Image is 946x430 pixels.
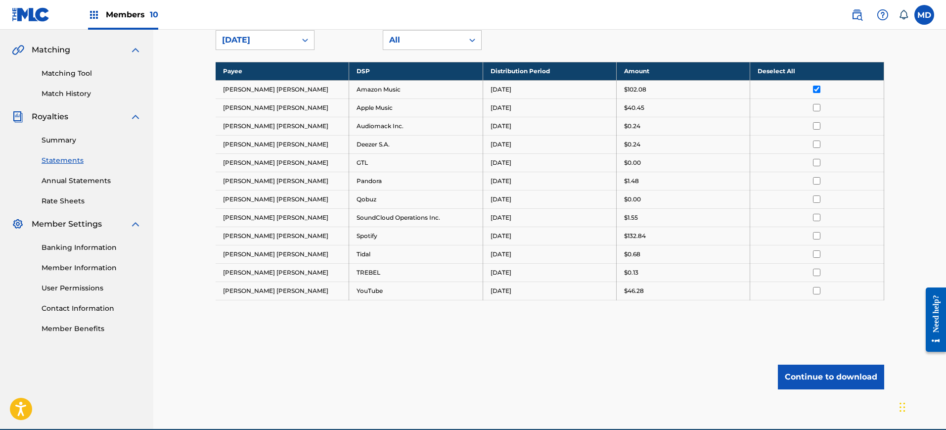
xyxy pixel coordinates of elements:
[624,287,644,295] p: $46.28
[106,9,158,20] span: Members
[216,172,349,190] td: [PERSON_NAME] [PERSON_NAME]
[483,62,616,80] th: Distribution Period
[32,218,102,230] span: Member Settings
[624,158,641,167] p: $0.00
[12,111,24,123] img: Royalties
[349,62,483,80] th: DSP
[32,111,68,123] span: Royalties
[897,382,946,430] div: Widget de chat
[847,5,867,25] a: Public Search
[349,153,483,172] td: GTL
[216,245,349,263] td: [PERSON_NAME] [PERSON_NAME]
[12,7,50,22] img: MLC Logo
[88,9,100,21] img: Top Rightsholders
[42,283,141,293] a: User Permissions
[483,263,616,282] td: [DATE]
[624,250,640,259] p: $0.68
[216,117,349,135] td: [PERSON_NAME] [PERSON_NAME]
[216,263,349,282] td: [PERSON_NAME] [PERSON_NAME]
[42,135,141,145] a: Summary
[877,9,889,21] img: help
[624,195,641,204] p: $0.00
[873,5,893,25] div: Help
[349,135,483,153] td: Deezer S.A.
[130,44,141,56] img: expand
[349,227,483,245] td: Spotify
[778,365,884,389] button: Continue to download
[483,135,616,153] td: [DATE]
[616,62,750,80] th: Amount
[914,5,934,25] div: User Menu
[349,117,483,135] td: Audiomack Inc.
[42,176,141,186] a: Annual Statements
[899,10,908,20] div: Notifications
[750,62,884,80] th: Deselect All
[42,89,141,99] a: Match History
[12,44,24,56] img: Matching
[897,382,946,430] iframe: Chat Widget
[42,68,141,79] a: Matching Tool
[483,98,616,117] td: [DATE]
[483,282,616,300] td: [DATE]
[130,218,141,230] img: expand
[349,190,483,208] td: Qobuz
[130,111,141,123] img: expand
[349,80,483,98] td: Amazon Music
[42,242,141,253] a: Banking Information
[216,282,349,300] td: [PERSON_NAME] [PERSON_NAME]
[624,122,640,131] p: $0.24
[150,10,158,19] span: 10
[624,213,638,222] p: $1.55
[216,62,349,80] th: Payee
[483,117,616,135] td: [DATE]
[900,392,905,422] div: Arrastrar
[349,263,483,282] td: TREBEL
[624,103,644,112] p: $40.45
[349,208,483,227] td: SoundCloud Operations Inc.
[349,245,483,263] td: Tidal
[483,153,616,172] td: [DATE]
[349,172,483,190] td: Pandora
[42,303,141,314] a: Contact Information
[624,232,646,240] p: $132.84
[349,282,483,300] td: YouTube
[349,98,483,117] td: Apple Music
[483,172,616,190] td: [DATE]
[483,245,616,263] td: [DATE]
[222,34,290,46] div: [DATE]
[42,155,141,166] a: Statements
[483,208,616,227] td: [DATE]
[918,280,946,360] iframe: Resource Center
[216,227,349,245] td: [PERSON_NAME] [PERSON_NAME]
[12,218,24,230] img: Member Settings
[851,9,863,21] img: search
[42,196,141,206] a: Rate Sheets
[624,140,640,149] p: $0.24
[624,268,638,277] p: $0.13
[216,153,349,172] td: [PERSON_NAME] [PERSON_NAME]
[216,135,349,153] td: [PERSON_NAME] [PERSON_NAME]
[624,177,639,186] p: $1.48
[483,80,616,98] td: [DATE]
[483,227,616,245] td: [DATE]
[42,324,141,334] a: Member Benefits
[42,263,141,273] a: Member Information
[216,80,349,98] td: [PERSON_NAME] [PERSON_NAME]
[216,190,349,208] td: [PERSON_NAME] [PERSON_NAME]
[624,85,646,94] p: $102.08
[216,98,349,117] td: [PERSON_NAME] [PERSON_NAME]
[483,190,616,208] td: [DATE]
[32,44,70,56] span: Matching
[389,34,457,46] div: All
[216,208,349,227] td: [PERSON_NAME] [PERSON_NAME]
